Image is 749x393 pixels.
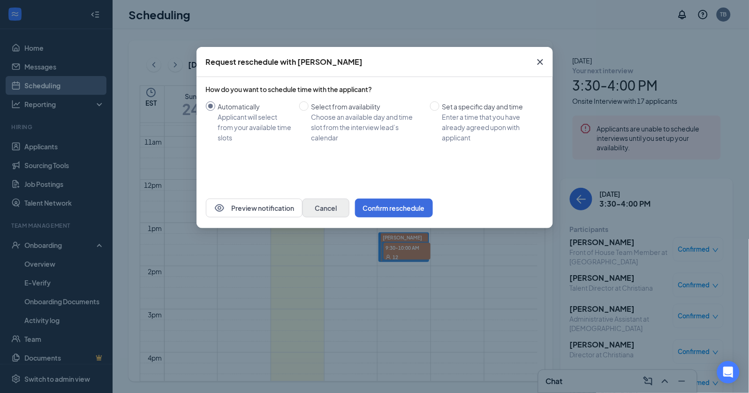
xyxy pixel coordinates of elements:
button: Confirm reschedule [355,199,433,217]
div: Enter a time that you have already agreed upon with applicant [442,112,536,143]
div: How do you want to schedule time with the applicant? [206,85,544,94]
div: Open Intercom Messenger [717,361,740,384]
div: Set a specific day and time [442,101,536,112]
div: Automatically [218,101,292,112]
button: Cancel [303,199,349,217]
div: Applicant will select from your available time slots [218,112,292,143]
svg: Eye [214,202,225,214]
button: EyePreview notification [206,199,303,217]
svg: Cross [535,56,546,68]
div: Choose an available day and time slot from the interview lead’s calendar [311,112,423,143]
button: Close [528,47,553,77]
div: Request reschedule with [PERSON_NAME] [206,57,363,67]
div: Select from availability [311,101,423,112]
